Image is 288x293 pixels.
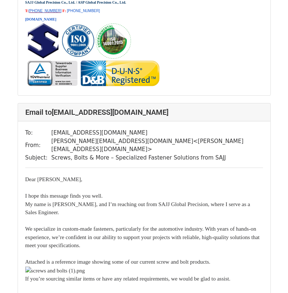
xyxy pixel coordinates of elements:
[25,17,56,21] font: [DOMAIN_NAME]
[96,23,131,59] img: Ld65RH9Vns52j8umYgh5rFCk_paDa7fyjxPxjdKtpCbDlZyf4h6Dt0mj4eopjUOwFPtu9iMcy0vTN63z7A_CHAp5PWGZd0sfs...
[25,137,51,154] td: From:
[25,176,83,182] font: Dear [PERSON_NAME],
[62,9,66,13] span: F:
[25,193,103,199] font: I hope this message finds you well.
[25,0,126,4] font: SAJJ Global Precision Co., Ltd. / ASP Global Precision Co., Ltd.
[25,59,161,88] img: GS06yaTj-ooPfDGUEPC2aA-2mwO7ZMDvtF9WnfmtD2XigvOauL1aTg60Gex-5BmsTz7EVBCklWtEO1vysrJ4-apzgMD6_JtW1...
[251,258,288,293] iframe: Chat Widget
[51,137,263,154] td: [PERSON_NAME][EMAIL_ADDRESS][DOMAIN_NAME] < [PERSON_NAME][EMAIL_ADDRESS][DOMAIN_NAME] >
[251,258,288,293] div: 聊天小工具
[25,154,51,162] td: Subject:
[25,267,85,275] img: screws and bolts (1).png
[25,15,56,22] a: [DOMAIN_NAME]
[25,23,61,58] img: 5aQhh2hqNrClIdVJ0BlipPJ3LWt5oJ6Z57ydm1uMXGxz0n5iLutEcveGbXvv8zo6vmAUyJ_mB3qBDJytBY0nKDoTPCGlWCjJz...
[25,108,263,117] h4: Email to [EMAIL_ADDRESS][DOMAIN_NAME]
[25,9,29,13] span: T:
[25,129,51,137] td: To:
[61,23,96,58] img: 0cjcYMjIjtvfo1oHJ1p9-fe8xm01jwYKGnoImMqAGqqLjrPMINvUqvN0Lvbt01FyI_PfLGPVFvOrnPfhzFwpor1uFvFUJz7JK...
[51,154,263,162] td: Screws, Bolts & More – Specialized Fastener Solutions from SAJJ
[51,129,263,137] td: [EMAIL_ADDRESS][DOMAIN_NAME]
[67,9,100,13] a: [PHONE_NUMBER]
[29,9,62,13] a: [PHONE_NUMBER]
